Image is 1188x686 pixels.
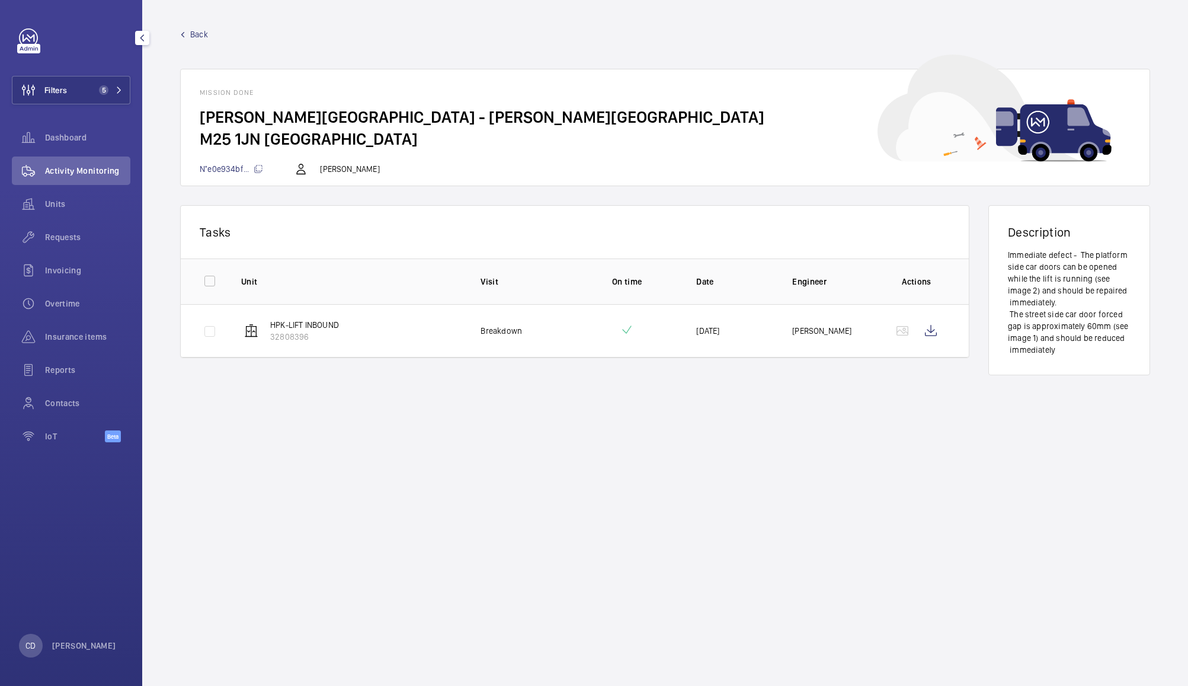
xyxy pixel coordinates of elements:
[45,298,130,310] span: Overtime
[270,319,339,331] p: HPK-LIFT INBOUND
[190,28,208,40] span: Back
[45,264,130,276] span: Invoicing
[320,163,379,175] p: [PERSON_NAME]
[45,231,130,243] span: Requests
[200,164,263,174] span: N°e0e934bf...
[45,198,130,210] span: Units
[270,331,339,343] p: 32808396
[696,325,719,337] p: [DATE]
[1008,225,1131,240] h1: Description
[45,132,130,143] span: Dashboard
[481,325,522,337] p: Breakdown
[200,88,1131,97] h1: Mission done
[577,276,677,288] p: On time
[45,397,130,409] span: Contacts
[45,430,105,442] span: IoT
[44,84,67,96] span: Filters
[878,55,1112,162] img: car delivery
[200,128,1131,150] h2: M25 1JN [GEOGRAPHIC_DATA]
[888,276,945,288] p: Actions
[45,364,130,376] span: Reports
[696,276,773,288] p: Date
[792,325,851,337] p: [PERSON_NAME]
[481,276,558,288] p: Visit
[200,106,1131,128] h2: [PERSON_NAME][GEOGRAPHIC_DATA] - [PERSON_NAME][GEOGRAPHIC_DATA]
[12,76,130,104] button: Filters5
[25,640,36,652] p: CD
[99,85,108,95] span: 5
[105,430,121,442] span: Beta
[792,276,869,288] p: Engineer
[52,640,116,652] p: [PERSON_NAME]
[1008,249,1131,356] p: Immediate defect - The platform side car doors can be opened while the lift is running (see image...
[45,165,130,177] span: Activity Monitoring
[200,225,950,240] p: Tasks
[241,276,462,288] p: Unit
[244,324,258,338] img: elevator.svg
[45,331,130,343] span: Insurance items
